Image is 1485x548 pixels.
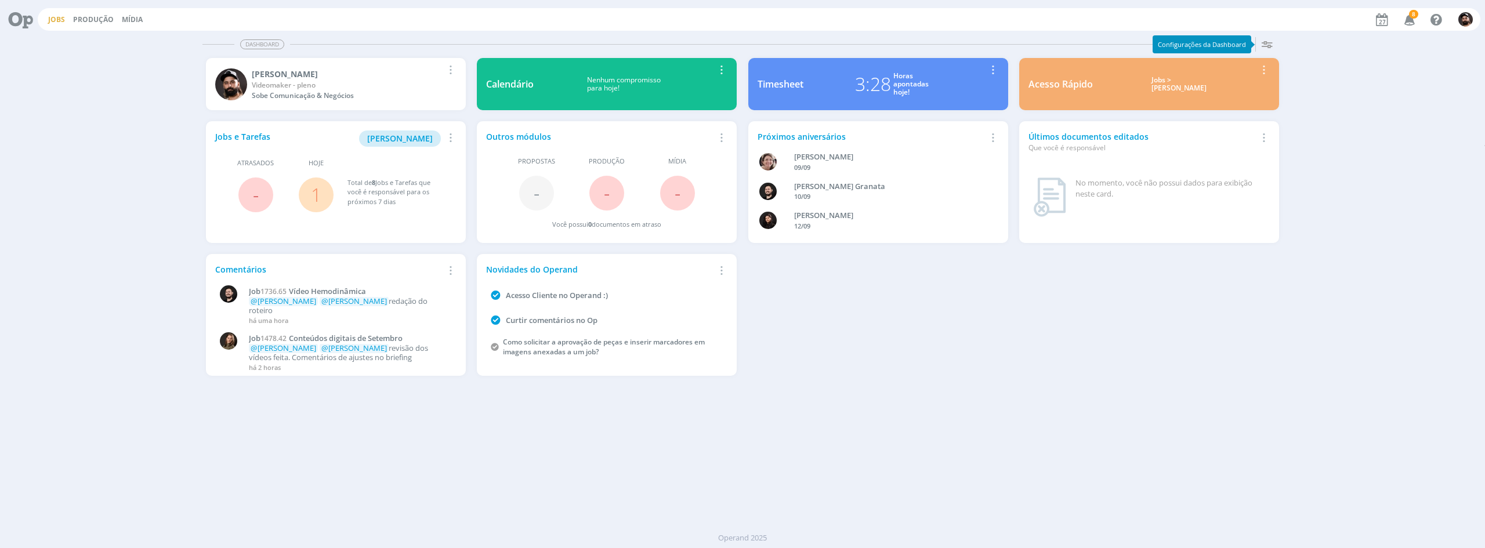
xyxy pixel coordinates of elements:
span: 1736.65 [260,286,287,296]
span: Mídia [668,157,686,166]
span: @[PERSON_NAME] [251,296,316,306]
span: 8 [1409,10,1418,19]
span: 09/09 [794,163,810,172]
a: 1 [311,182,321,207]
span: Vídeo Hemodinâmica [289,286,366,296]
a: Mídia [122,14,143,24]
span: Hoje [309,158,324,168]
button: Produção [70,15,117,24]
span: há 2 horas [249,363,281,372]
div: Bruno Gassen [252,68,443,80]
a: Jobs [48,14,65,24]
button: Mídia [118,15,146,24]
button: Jobs [45,15,68,24]
span: 8 [372,178,375,187]
span: 1478.42 [260,333,287,343]
a: Como solicitar a aprovação de peças e inserir marcadores em imagens anexadas a um job? [503,337,705,357]
div: Calendário [486,77,534,91]
img: L [759,212,777,229]
span: Produção [589,157,625,166]
img: J [220,332,237,350]
button: [PERSON_NAME] [359,130,441,147]
span: 12/09 [794,222,810,230]
a: Job1736.65Vídeo Hemodinâmica [249,287,450,296]
a: Produção [73,14,114,24]
div: Horas apontadas hoje! [893,72,929,97]
img: B [1458,12,1473,27]
div: No momento, você não possui dados para exibição neste card. [1075,177,1265,200]
a: Curtir comentários no Op [506,315,597,325]
span: 0 [588,220,592,228]
a: Job1478.42Conteúdos digitais de Setembro [249,334,450,343]
img: B [759,183,777,200]
div: Aline Beatriz Jackisch [794,151,980,163]
span: @[PERSON_NAME] [321,343,387,353]
button: B [1458,9,1473,30]
img: B [215,68,247,100]
img: A [759,153,777,170]
div: Você possui documentos em atraso [552,220,661,230]
div: Sobe Comunicação & Negócios [252,90,443,101]
div: Luana da Silva de Andrade [794,210,980,222]
span: - [253,182,259,207]
a: [PERSON_NAME] [359,132,441,143]
p: redação do roteiro [249,297,450,315]
a: B[PERSON_NAME]Videomaker - plenoSobe Comunicação & Negócios [206,58,466,110]
span: Atrasados [237,158,274,168]
div: Total de Jobs e Tarefas que você é responsável para os próximos 7 dias [347,178,445,207]
div: 3:28 [855,70,891,98]
span: - [534,180,539,205]
div: Acesso Rápido [1028,77,1093,91]
a: Timesheet3:28Horasapontadashoje! [748,58,1008,110]
div: Outros módulos [486,130,713,143]
button: 8 [1397,9,1421,30]
img: B [220,285,237,303]
span: [PERSON_NAME] [367,133,433,144]
span: @[PERSON_NAME] [251,343,316,353]
span: há uma hora [249,316,288,325]
img: dashboard_not_found.png [1033,177,1066,217]
span: 10/09 [794,192,810,201]
span: Dashboard [240,39,284,49]
div: Jobs > [PERSON_NAME] [1102,76,1256,93]
div: Novidades do Operand [486,263,713,275]
div: Timesheet [758,77,803,91]
p: revisão dos vídeos feita. Comentários de ajustes no briefing [249,344,450,362]
span: @[PERSON_NAME] [321,296,387,306]
div: Nenhum compromisso para hoje! [534,76,713,93]
div: Últimos documentos editados [1028,130,1256,153]
span: Propostas [518,157,555,166]
a: Acesso Cliente no Operand :) [506,290,608,300]
span: - [675,180,680,205]
div: Videomaker - pleno [252,80,443,90]
div: Configurações da Dashboard [1153,35,1251,53]
div: Que você é responsável [1028,143,1256,153]
span: - [604,180,610,205]
div: Jobs e Tarefas [215,130,443,147]
div: Bruno Corralo Granata [794,181,980,193]
div: Comentários [215,263,443,275]
span: Conteúdos digitais de Setembro [289,333,403,343]
div: Próximos aniversários [758,130,985,143]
